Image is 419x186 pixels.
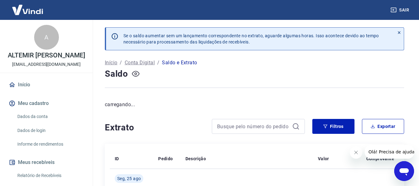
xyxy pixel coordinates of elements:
a: Início [7,78,85,92]
h4: Extrato [105,121,204,134]
input: Busque pelo número do pedido [217,122,290,131]
p: ALTEMIR [PERSON_NAME] [8,52,85,59]
p: ID [115,156,119,162]
button: Filtros [312,119,354,134]
a: Informe de rendimentos [15,138,85,151]
p: Pedido [158,156,173,162]
a: Dados de login [15,124,85,137]
div: A [34,25,59,50]
iframe: Fechar mensagem [350,146,362,159]
p: / [157,59,159,66]
a: Relatório de Recebíveis [15,169,85,182]
button: Sair [389,4,412,16]
button: Exportar [362,119,404,134]
span: Olá! Precisa de ajuda? [4,4,52,9]
iframe: Mensagem da empresa [365,145,414,159]
p: [EMAIL_ADDRESS][DOMAIN_NAME] [12,61,81,68]
a: Início [105,59,117,66]
iframe: Botão para abrir a janela de mensagens [394,161,414,181]
button: Meu cadastro [7,97,85,110]
p: carregando... [105,101,404,108]
button: Meus recebíveis [7,156,85,169]
img: Vindi [7,0,48,19]
a: Conta Digital [125,59,155,66]
p: Se o saldo aumentar sem um lançamento correspondente no extrato, aguarde algumas horas. Isso acon... [123,33,379,45]
p: / [120,59,122,66]
p: Valor [318,156,329,162]
h4: Saldo [105,68,128,80]
span: Seg, 25 ago [117,175,141,182]
a: Dados da conta [15,110,85,123]
p: Descrição [185,156,206,162]
p: Saldo e Extrato [162,59,197,66]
